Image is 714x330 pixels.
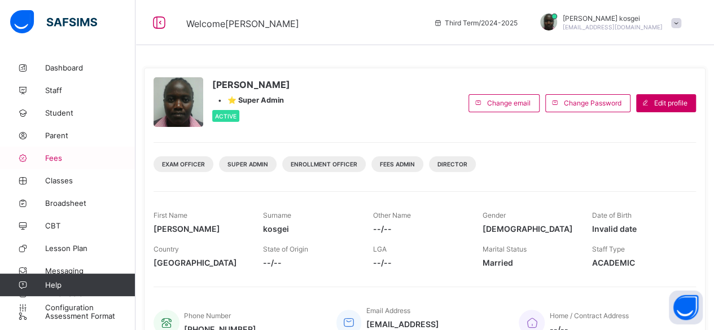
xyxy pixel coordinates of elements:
span: DIRECTOR [437,161,467,168]
img: safsims [10,10,97,34]
span: State of Origin [263,245,308,253]
span: Edit profile [654,99,687,107]
span: Welcome [PERSON_NAME] [186,18,299,29]
span: Surname [263,211,291,219]
span: Active [215,113,236,120]
span: Student [45,108,135,117]
span: Classes [45,176,135,185]
span: First Name [154,211,187,219]
span: LGA [373,245,386,253]
span: Staff [45,86,135,95]
span: [EMAIL_ADDRESS][DOMAIN_NAME] [563,24,663,30]
span: Gender [483,211,506,219]
span: Invalid date [592,224,685,234]
span: Exam Officer [162,161,205,168]
span: [PERSON_NAME] [154,224,246,234]
span: Broadsheet [45,199,135,208]
span: kosgei [263,224,356,234]
span: Configuration [45,303,135,312]
span: Phone Number [184,311,231,320]
span: Fees Admin [380,161,415,168]
span: ⭐ Super Admin [227,96,284,104]
span: Marital Status [483,245,527,253]
span: [DEMOGRAPHIC_DATA] [483,224,575,234]
span: Super Admin [227,161,268,168]
span: --/-- [373,224,465,234]
span: Messaging [45,266,135,275]
span: Date of Birth [592,211,632,219]
span: Fees [45,153,135,162]
span: [PERSON_NAME] kosgei [563,14,663,23]
button: Open asap [669,291,703,324]
span: Change email [487,99,531,107]
span: Help [45,280,135,289]
div: antoinettekosgei [529,14,687,32]
span: Country [154,245,179,253]
span: [GEOGRAPHIC_DATA] [154,258,246,267]
span: Staff Type [592,245,625,253]
span: Change Password [564,99,621,107]
span: Home / Contract Address [549,311,628,320]
span: ACADEMIC [592,258,685,267]
span: Dashboard [45,63,135,72]
span: --/-- [373,258,465,267]
span: Other Name [373,211,410,219]
div: • [212,96,290,104]
span: [PERSON_NAME] [212,79,290,90]
span: CBT [45,221,135,230]
span: Email Address [366,306,410,315]
span: Lesson Plan [45,244,135,253]
span: session/term information [433,19,518,27]
span: --/-- [263,258,356,267]
span: Married [483,258,575,267]
span: Parent [45,131,135,140]
span: Enrollment Officer [291,161,357,168]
